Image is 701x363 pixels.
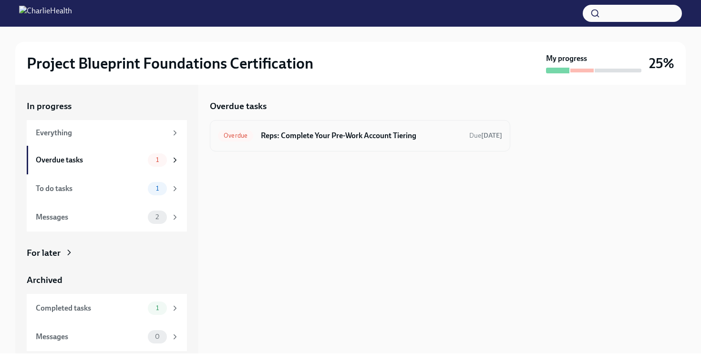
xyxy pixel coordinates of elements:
[36,128,167,138] div: Everything
[149,333,165,340] span: 0
[27,203,187,232] a: Messages2
[27,54,313,73] h2: Project Blueprint Foundations Certification
[546,53,587,64] strong: My progress
[36,183,144,194] div: To do tasks
[469,131,502,140] span: September 8th, 2025 11:00
[36,155,144,165] div: Overdue tasks
[36,303,144,313] div: Completed tasks
[481,131,502,140] strong: [DATE]
[150,213,165,221] span: 2
[210,100,267,112] h5: Overdue tasks
[469,131,502,140] span: Due
[27,323,187,351] a: Messages0
[218,132,253,139] span: Overdue
[36,332,144,342] div: Messages
[36,212,144,222] div: Messages
[27,274,187,286] a: Archived
[150,156,165,163] span: 1
[261,131,462,141] h6: Reps: Complete Your Pre-Work Account Tiering
[218,128,502,143] a: OverdueReps: Complete Your Pre-Work Account TieringDue[DATE]
[27,100,187,112] a: In progress
[150,304,165,312] span: 1
[27,247,61,259] div: For later
[649,55,674,72] h3: 25%
[19,6,72,21] img: CharlieHealth
[150,185,165,192] span: 1
[27,146,187,174] a: Overdue tasks1
[27,174,187,203] a: To do tasks1
[27,120,187,146] a: Everything
[27,294,187,323] a: Completed tasks1
[27,247,187,259] a: For later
